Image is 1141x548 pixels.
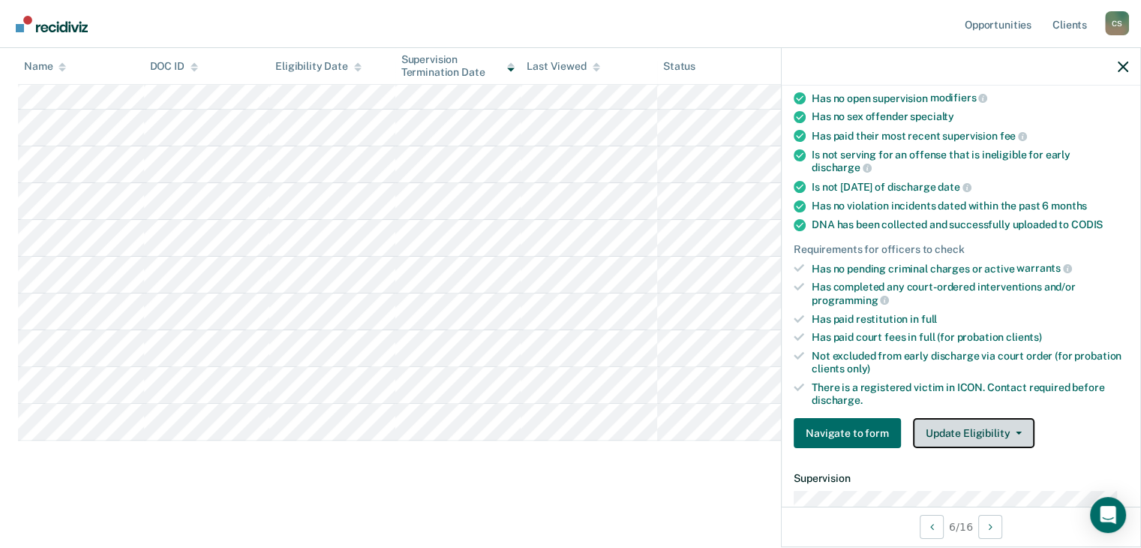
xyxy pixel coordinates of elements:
div: Has no violation incidents dated within the past 6 [812,200,1128,212]
span: fee [1000,130,1027,142]
div: Has paid their most recent supervision [812,129,1128,143]
span: discharge. [812,394,863,406]
div: Supervision Termination Date [401,53,515,79]
div: Is not [DATE] of discharge [812,180,1128,194]
div: Has completed any court-ordered interventions and/or [812,281,1128,306]
div: Not excluded from early discharge via court order (for probation clients [812,350,1128,375]
div: Name [24,60,66,73]
button: Next Opportunity [978,515,1002,539]
span: specialty [910,110,954,122]
div: There is a registered victim in ICON. Contact required before [812,381,1128,407]
span: CODIS [1071,218,1103,230]
a: Navigate to form link [794,418,907,448]
span: warrants [1016,262,1072,274]
div: Requirements for officers to check [794,243,1128,256]
span: programming [812,294,889,306]
button: Navigate to form [794,418,901,448]
button: Previous Opportunity [920,515,944,539]
span: months [1051,200,1087,212]
span: clients) [1006,331,1042,343]
div: Has paid restitution in [812,313,1128,326]
div: Eligibility Date [275,60,362,73]
div: Status [663,60,695,73]
div: Is not serving for an offense that is ineligible for early [812,149,1128,174]
span: discharge [812,161,872,173]
div: Has no pending criminal charges or active [812,262,1128,276]
span: full [921,313,937,325]
button: Update Eligibility [913,418,1034,448]
img: Recidiviz [16,16,88,32]
span: only) [847,363,870,375]
div: Has paid court fees in full (for probation [812,331,1128,344]
div: Open Intercom Messenger [1090,497,1126,533]
div: Last Viewed [527,60,599,73]
span: modifiers [930,92,988,104]
span: date [938,181,971,193]
div: C S [1105,11,1129,35]
div: 6 / 16 [782,507,1140,546]
div: DOC ID [150,60,198,73]
div: Has no open supervision [812,92,1128,105]
div: DNA has been collected and successfully uploaded to [812,218,1128,231]
button: Profile dropdown button [1105,11,1129,35]
dt: Supervision [794,472,1128,485]
div: Has no sex offender [812,110,1128,123]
